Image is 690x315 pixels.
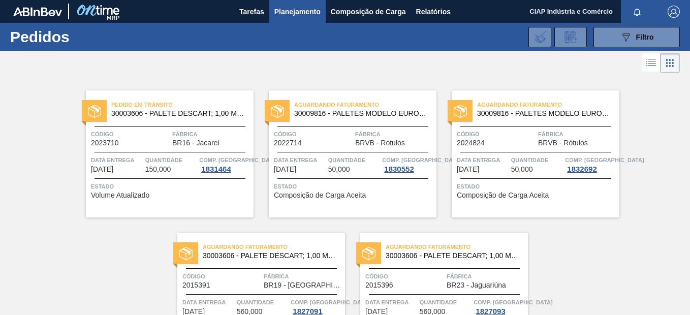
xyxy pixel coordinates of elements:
span: Comp. Carga [382,155,461,165]
div: 1832692 [565,165,599,173]
div: Importar Negociações dos Pedidos [528,27,551,47]
span: Status [91,181,251,192]
span: 50,000 [511,166,533,173]
span: Fábrica [264,271,342,281]
span: Quantidade [511,155,563,165]
span: 12/09/2025 [274,166,296,173]
span: Código [457,129,536,139]
span: Data entrega [91,155,143,165]
span: 30003606 - PALETE DESCART;1,00 M;1,20 M;0,14 M;.;MA [386,252,520,260]
img: estado [454,105,467,118]
button: Notificações [621,5,653,19]
span: 2023710 [91,139,119,147]
span: Fábrica [355,129,434,139]
span: Comp. Carga [291,297,369,307]
img: estado [88,105,101,118]
span: 30009816 - PALLETS MODELO EUROPEO EXPO (UK) FUMIGAD [294,110,428,117]
span: Tarefas [239,6,264,18]
span: BR23 - Jaguariúna [447,281,506,289]
span: BRVB - Rótulos [355,139,405,147]
img: Logout [668,6,680,18]
a: Comp. [GEOGRAPHIC_DATA]1832692 [565,155,617,173]
span: Composição de Carga Aceita [274,192,366,199]
span: Comp. Carga [565,155,644,165]
img: TNhmsLtSVTkK8tSr43FrP2fwEKptu5GPRR3wAAAABJRU5ErkJggg== [13,7,62,16]
div: Visão em Cards [661,53,680,73]
div: 1830552 [382,165,416,173]
span: Quantidade [420,297,472,307]
span: Fábrica [172,129,251,139]
a: Comp. [GEOGRAPHIC_DATA]1831464 [199,155,251,173]
span: Aguardando Faturamento [203,242,345,252]
img: estado [179,247,193,260]
span: 2022714 [274,139,302,147]
span: Aguardando Faturamento [294,100,436,110]
span: Fábrica [447,271,525,281]
span: Planejamento [274,6,321,18]
span: 30003606 - PALETE DESCART;1,00 M;1,20 M;0,14 M;.;MA [111,110,245,117]
span: Aguardando Faturamento [386,242,528,252]
span: Código [274,129,353,139]
a: Comp. [GEOGRAPHIC_DATA]1830552 [382,155,434,173]
span: BR16 - Jacareí [172,139,219,147]
span: 30003606 - PALETE DESCART;1,00 M;1,20 M;0,14 M;.;MA [203,252,337,260]
span: Data entrega [365,297,417,307]
span: 2024824 [457,139,485,147]
span: Composição de Carga [331,6,406,18]
span: Filtro [636,33,654,41]
span: Data entrega [182,297,234,307]
a: estadoPedido em Trânsito30003606 - PALETE DESCART; 1,00 M;1,20 M;0,14 M;.; MAMÃCódigo2023710Fábri... [71,90,254,217]
div: 1831464 [199,165,233,173]
div: Visão em Lista [642,53,661,73]
a: estadoAguardando Faturamento30009816 - PALETES MODELO EUROPEO EXPO ([GEOGRAPHIC_DATA]) FUMIGADCód... [254,90,436,217]
span: Data entrega [457,155,509,165]
a: estadoAguardando Faturamento30009816 - PALETES MODELO EUROPEO EXPO ([GEOGRAPHIC_DATA]) FUMIGADCód... [436,90,619,217]
img: estado [362,247,375,260]
button: Filtro [593,27,680,47]
span: Aguardando Faturamento [477,100,619,110]
span: Status [274,181,434,192]
span: Volume Atualizado [91,192,149,199]
div: Solicitação de Revisão de Pedidos [554,27,587,47]
span: Fábrica [538,129,617,139]
span: Quantidade [237,297,289,307]
span: Comp. Carga [474,297,552,307]
span: 2015396 [365,281,393,289]
span: Status [457,181,617,192]
span: Código [182,271,261,281]
span: BR19 - Nova Rio [264,281,342,289]
span: Pedido em Trânsito [111,100,254,110]
span: Código [365,271,444,281]
span: 50,000 [328,166,350,173]
span: Quantidade [145,155,197,165]
span: Relatórios [416,6,451,18]
h1: Pedidos [10,31,152,43]
span: Quantidade [328,155,380,165]
span: 150,000 [145,166,171,173]
span: Data entrega [274,155,326,165]
span: Composição de Carga Aceita [457,192,549,199]
span: 19/09/2025 [457,166,479,173]
span: 2015391 [182,281,210,289]
span: Código [91,129,170,139]
span: Comp. Carga [199,155,278,165]
img: estado [271,105,284,118]
span: BRVB - Rótulos [538,139,588,147]
span: 06/09/2025 [91,166,113,173]
span: 30009816 - PALLETS MODELO EUROPEO EXPO (UK) FUMIGAD [477,110,611,117]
